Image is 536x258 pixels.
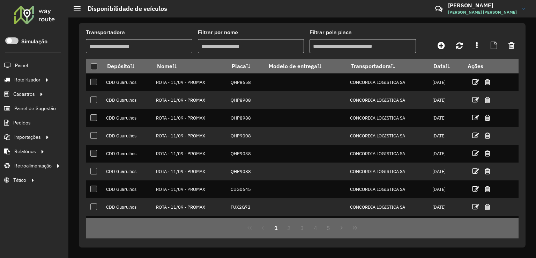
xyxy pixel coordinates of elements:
[14,148,36,155] span: Relatórios
[429,59,463,73] th: Data
[429,127,463,145] td: [DATE]
[102,216,152,234] td: CDD Guarulhos
[227,216,264,234] td: FCU9E42
[472,184,479,194] a: Editar
[346,198,429,216] td: CONCORDIA LOGISTICA SA
[346,109,429,127] td: CONCORDIA LOGISTICA SA
[472,202,479,212] a: Editar
[102,109,152,127] td: CDD Guarulhos
[102,180,152,198] td: CDD Guarulhos
[152,163,227,180] td: ROTA - 11/09 - PROMAX
[485,77,490,87] a: Excluir
[348,221,362,235] button: Last Page
[472,95,479,105] a: Editar
[448,9,517,15] span: [PERSON_NAME] [PERSON_NAME]
[429,109,463,127] td: [DATE]
[227,59,264,73] th: Placa
[429,198,463,216] td: [DATE]
[429,163,463,180] td: [DATE]
[472,131,479,140] a: Editar
[227,180,264,198] td: CUG0645
[346,73,429,91] td: CONCORDIA LOGISTICA SA
[102,127,152,145] td: CDD Guarulhos
[14,105,56,112] span: Painel de Sugestão
[152,127,227,145] td: ROTA - 11/09 - PROMAX
[152,91,227,109] td: ROTA - 11/09 - PROMAX
[346,216,429,234] td: CONCORDIA LOGISTICA SA
[346,180,429,198] td: CONCORDIA LOGISTICA SA
[472,113,479,122] a: Editar
[102,91,152,109] td: CDD Guarulhos
[463,59,505,73] th: Ações
[485,113,490,122] a: Excluir
[346,163,429,180] td: CONCORDIA LOGISTICA SA
[472,149,479,158] a: Editar
[429,73,463,91] td: [DATE]
[309,221,322,235] button: 4
[152,73,227,91] td: ROTA - 11/09 - PROMAX
[102,198,152,216] td: CDD Guarulhos
[102,73,152,91] td: CDD Guarulhos
[15,62,28,69] span: Painel
[152,198,227,216] td: ROTA - 11/09 - PROMAX
[429,145,463,163] td: [DATE]
[227,198,264,216] td: FUX2G72
[310,28,352,37] label: Filtrar pela placa
[485,131,490,140] a: Excluir
[152,109,227,127] td: ROTA - 11/09 - PROMAX
[346,145,429,163] td: CONCORDIA LOGISTICA SA
[282,221,296,235] button: 2
[472,166,479,176] a: Editar
[485,95,490,105] a: Excluir
[81,5,167,13] h2: Disponibilidade de veículos
[346,127,429,145] td: CONCORDIA LOGISTICA SA
[86,28,125,37] label: Transportadora
[198,28,238,37] label: Filtrar por nome
[346,59,429,73] th: Transportadora
[431,1,446,16] a: Contato Rápido
[14,134,41,141] span: Importações
[13,177,26,184] span: Tático
[227,145,264,163] td: QHP9038
[485,166,490,176] a: Excluir
[227,73,264,91] td: QHP8658
[322,221,335,235] button: 5
[296,221,309,235] button: 3
[13,91,35,98] span: Cadastros
[429,216,463,234] td: [DATE]
[102,59,152,73] th: Depósito
[227,109,264,127] td: QHP8988
[335,221,348,235] button: Next Page
[485,202,490,212] a: Excluir
[485,149,490,158] a: Excluir
[14,162,52,170] span: Retroalimentação
[227,163,264,180] td: QHP9088
[227,127,264,145] td: QHP9008
[227,91,264,109] td: QHP8908
[102,163,152,180] td: CDD Guarulhos
[269,221,283,235] button: 1
[152,145,227,163] td: ROTA - 11/09 - PROMAX
[152,180,227,198] td: ROTA - 11/09 - PROMAX
[21,37,47,46] label: Simulação
[14,76,40,84] span: Roteirizador
[152,59,227,73] th: Nome
[152,216,227,234] td: ROTA - 11/09 - PROMAX
[346,91,429,109] td: CONCORDIA LOGISTICA SA
[485,184,490,194] a: Excluir
[472,77,479,87] a: Editar
[429,91,463,109] td: [DATE]
[13,119,31,127] span: Pedidos
[429,180,463,198] td: [DATE]
[264,59,346,73] th: Modelo de entrega
[448,2,517,9] h3: [PERSON_NAME]
[102,145,152,163] td: CDD Guarulhos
